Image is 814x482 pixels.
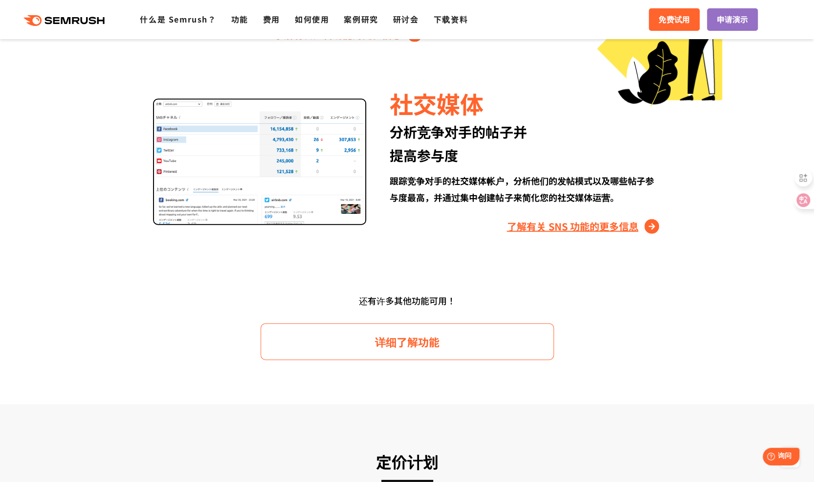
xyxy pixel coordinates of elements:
a: 免费试用 [649,8,700,31]
iframe: 帮助小部件启动器 [727,444,803,471]
font: 详细了解功能 [375,334,440,349]
a: 功能 [231,13,248,25]
a: 了解有关 SNS 功能的更多信息 [507,219,661,234]
font: 提高参与度 [390,145,458,165]
a: 什么是 Semrush？ [140,13,216,25]
font: 分析竞争对手的帖子并 [390,122,527,141]
font: 了解有关 SNS 功能的更多信息 [507,219,638,233]
a: 详细了解功能 [261,323,554,360]
a: 案例研究 [344,13,378,25]
font: 还有许多其他功能可用！ [359,294,456,307]
a: 研讨会 [393,13,419,25]
font: 跟踪竞争对手的社交媒体帐户，分析他们的发帖模式以及哪些帖子参与度最高，并通过集中创建帖子来简化您的社交媒体运营。 [390,174,654,204]
a: 申请演示 [707,8,758,31]
font: 社交媒体 [390,86,484,120]
a: 下载资料 [434,13,468,25]
a: 费用 [263,13,280,25]
font: 定价计划 [376,450,439,473]
font: 免费试用 [659,13,690,25]
font: 申请演示 [717,13,748,25]
a: 如何使用 [295,13,329,25]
